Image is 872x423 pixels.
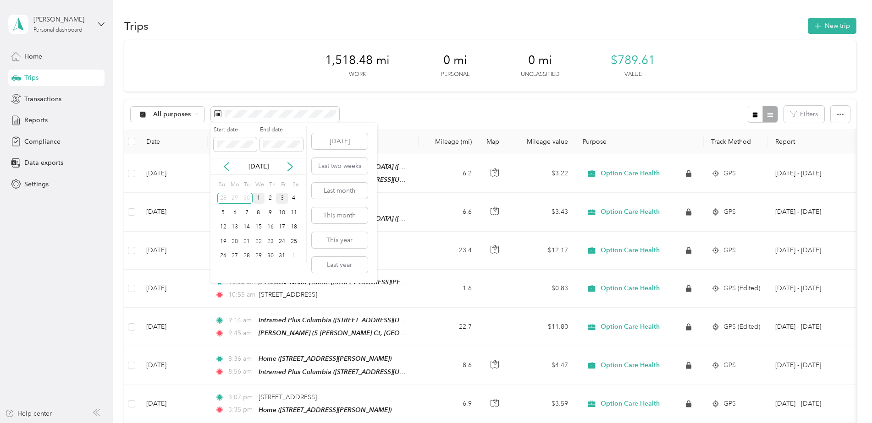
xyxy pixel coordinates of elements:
td: 6.9 [419,385,479,423]
button: Last two weeks [312,158,368,174]
span: Data exports [24,158,63,168]
th: Track Method [704,129,768,154]
div: We [254,178,265,191]
span: 0 mi [443,53,467,68]
p: [DATE] [239,162,278,171]
span: 3:07 pm [228,392,254,402]
div: 17 [276,222,288,233]
td: $12.17 [511,232,575,270]
th: Mileage (mi) [419,129,479,154]
label: Start date [214,126,257,134]
td: $3.43 [511,193,575,231]
span: [STREET_ADDRESS] [259,291,317,298]
td: 22.7 [419,308,479,346]
button: Last year [312,257,368,273]
span: Option Care Health [601,361,660,369]
th: Mileage value [511,129,575,154]
div: 21 [241,236,253,247]
td: 23.4 [419,232,479,270]
span: GPS [723,399,736,409]
td: Sep 1 - 30, 2025 [768,346,851,385]
div: 11 [288,207,300,218]
div: 29 [229,193,241,204]
td: Sep 1 - 30, 2025 [768,193,851,231]
td: [DATE] [139,346,208,385]
span: [STREET_ADDRESS] [259,393,317,401]
td: [DATE] [139,385,208,423]
span: Trips [24,73,39,82]
td: [DATE] [139,193,208,231]
td: Sep 1 - 30, 2025 [768,270,851,308]
td: [DATE] [139,232,208,270]
span: GPS [723,168,736,179]
span: Home ([STREET_ADDRESS][PERSON_NAME]) [259,406,392,413]
button: This year [312,232,368,248]
div: Fr [279,178,288,191]
div: Sa [291,178,300,191]
div: Help center [5,409,52,418]
div: 28 [241,250,253,262]
div: 1 [288,250,300,262]
td: $11.80 [511,308,575,346]
div: 10 [276,207,288,218]
span: Settings [24,179,49,189]
span: GPS (Edited) [723,322,760,332]
span: Option Care Health [601,246,660,255]
div: 1 [253,193,265,204]
button: New trip [808,18,856,34]
td: $3.59 [511,385,575,423]
span: Option Care Health [601,169,660,178]
div: 3 [276,193,288,204]
div: 26 [217,250,229,262]
div: Su [217,178,226,191]
div: 8 [253,207,265,218]
td: 1.6 [419,270,479,308]
span: All purposes [153,111,191,118]
div: 16 [265,222,276,233]
span: Transactions [24,94,61,104]
div: 30 [241,193,253,204]
span: 9:14 am [228,315,254,325]
td: Sep 1 - 30, 2025 [768,308,851,346]
p: Work [349,70,366,79]
div: 29 [253,250,265,262]
div: 24 [276,236,288,247]
span: Option Care Health [601,400,660,408]
div: 15 [253,222,265,233]
th: Purpose [575,129,704,154]
div: 18 [288,222,300,233]
p: Unclassified [521,70,559,79]
th: Date [139,129,208,154]
span: GPS [723,360,736,370]
span: 3:35 pm [228,405,254,415]
div: 13 [229,222,241,233]
span: Home [24,52,42,61]
td: [DATE] [139,308,208,346]
div: 22 [253,236,265,247]
div: 25 [288,236,300,247]
span: Intramed Plus Columbia ([STREET_ADDRESS][US_STATE] [GEOGRAPHIC_DATA], [GEOGRAPHIC_DATA], [GEOGRAP... [259,316,629,324]
div: 14 [241,222,253,233]
div: 4 [288,193,300,204]
div: 2 [265,193,276,204]
span: Option Care Health [601,323,660,331]
th: Locations [208,129,419,154]
div: Tu [242,178,251,191]
span: 8:36 am [228,354,254,364]
div: 31 [276,250,288,262]
td: $3.22 [511,154,575,193]
div: 28 [217,193,229,204]
td: 8.6 [419,346,479,385]
label: End date [260,126,303,134]
div: Personal dashboard [33,27,83,33]
span: Option Care Health [601,208,660,216]
span: GPS [723,245,736,255]
span: $789.61 [611,53,655,68]
span: 1,518.48 mi [325,53,390,68]
span: 0 mi [528,53,552,68]
td: 6.2 [419,154,479,193]
span: Home ([STREET_ADDRESS][PERSON_NAME]) [259,355,392,362]
span: 10:55 am [228,290,255,300]
div: 27 [229,250,241,262]
div: Th [267,178,276,191]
